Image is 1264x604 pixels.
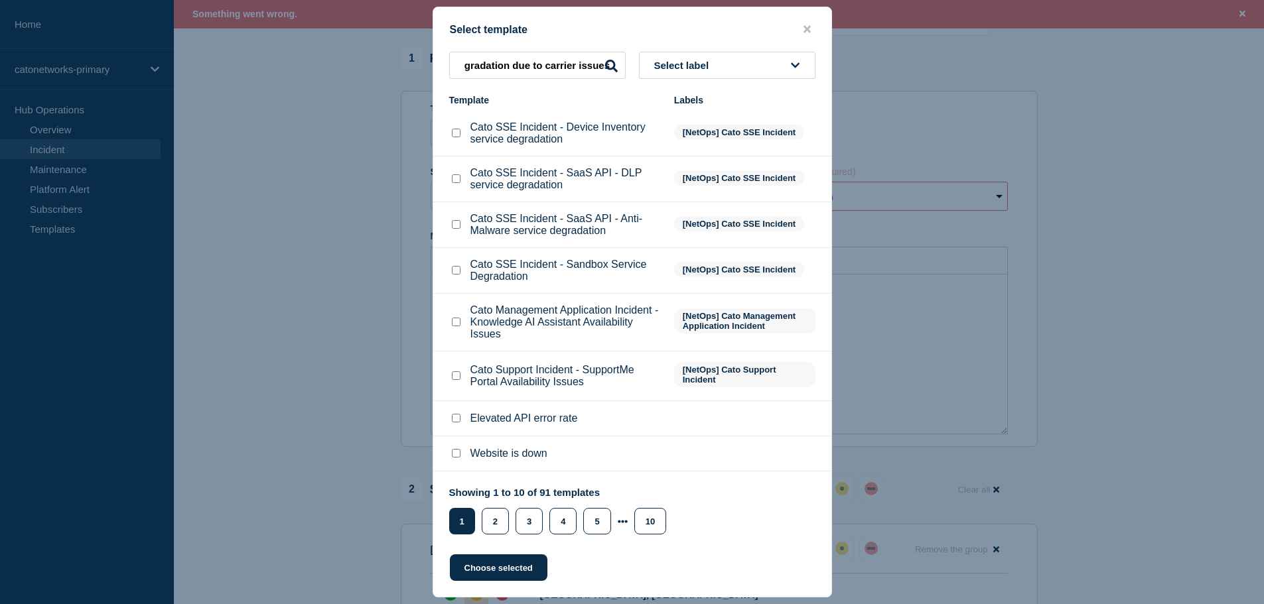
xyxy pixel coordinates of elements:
[583,508,610,534] button: 5
[674,362,815,387] span: [NetOps] Cato Support Incident
[674,262,804,277] span: [NetOps] Cato SSE Incident
[549,508,577,534] button: 4
[674,216,804,231] span: [NetOps] Cato SSE Incident
[452,266,460,274] input: Cato SSE Incident - Sandbox Service Degradation checkbox
[482,508,509,534] button: 2
[452,318,460,326] input: Cato Management Application Incident - Knowledge AI Assistant Availability Issues checkbox
[470,121,661,145] p: Cato SSE Incident - Device Inventory service degradation
[452,371,460,380] input: Cato Support Incident - SupportMe Portal Availability Issues checkbox
[433,23,831,36] div: Select template
[470,448,547,459] p: Website is down
[470,167,661,191] p: Cato SSE Incident - SaaS API - DLP service degradation
[450,554,547,581] button: Choose selected
[470,304,661,340] p: Cato Management Application Incident - Knowledge AI Assistant Availability Issues
[639,52,815,79] button: Select label
[470,259,661,282] p: Cato SSE Incident - Sandbox Service Degradation
[674,125,804,140] span: [NetOps] Cato SSE Incident
[800,23,815,36] button: close button
[452,449,460,457] input: Website is down checkbox
[452,174,460,183] input: Cato SSE Incident - SaaS API - DLP service degradation checkbox
[674,95,815,105] div: Labels
[516,508,543,534] button: 3
[452,129,460,137] input: Cato SSE Incident - Device Inventory service degradation checkbox
[449,508,475,534] button: 1
[452,220,460,229] input: Cato SSE Incident - SaaS API - Anti-Malware service degradation checkbox
[470,213,661,237] p: Cato SSE Incident - SaaS API - Anti-Malware service degradation
[449,95,661,105] div: Template
[674,308,815,333] span: [NetOps] Cato Management Application Incident
[449,487,673,498] p: Showing 1 to 10 of 91 templates
[674,170,804,186] span: [NetOps] Cato SSE Incident
[654,60,715,71] span: Select label
[634,508,666,534] button: 10
[470,412,578,424] p: Elevated API error rate
[449,52,626,79] input: Search templates & labels
[470,364,661,388] p: Cato Support Incident - SupportMe Portal Availability Issues
[452,414,460,422] input: Elevated API error rate checkbox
